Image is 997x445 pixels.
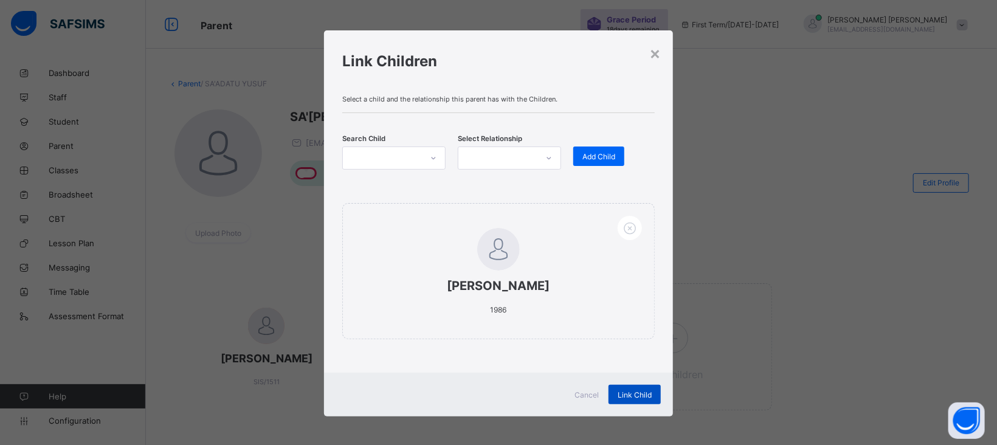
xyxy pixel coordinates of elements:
span: Add Child [582,152,615,161]
span: Link Child [618,390,652,399]
h1: Link Children [342,52,655,70]
span: 1986 [491,305,507,314]
img: default.svg [477,228,520,271]
span: Select a child and the relationship this parent has with the Children. [342,95,655,103]
div: × [649,43,661,63]
span: [PERSON_NAME] [367,278,630,293]
span: Search Child [342,134,385,143]
button: Open asap [948,402,985,439]
span: Select Relationship [458,134,522,143]
span: Cancel [574,390,599,399]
